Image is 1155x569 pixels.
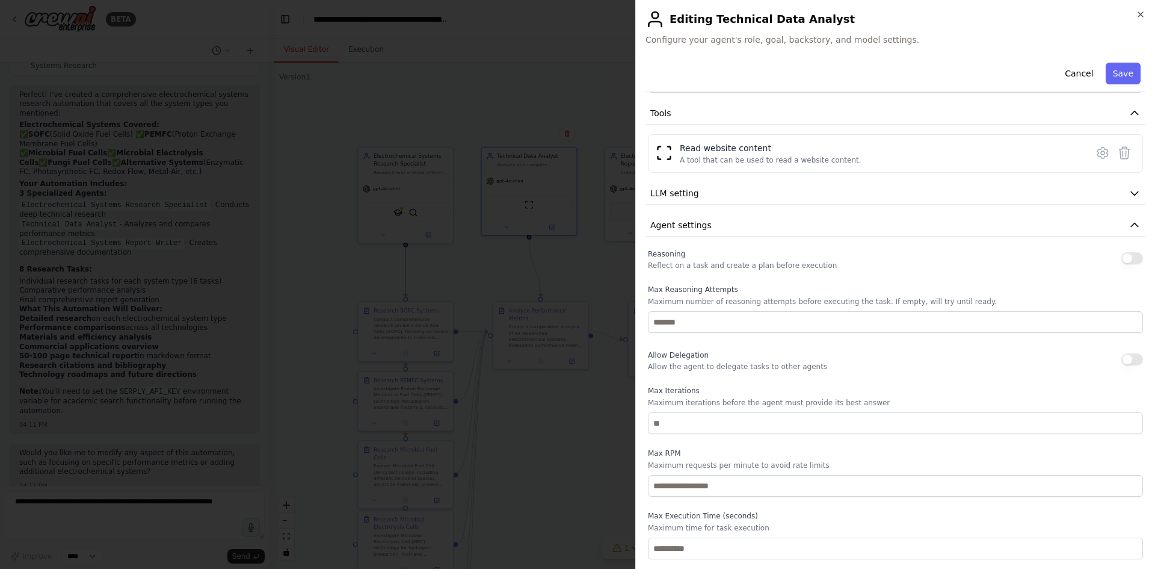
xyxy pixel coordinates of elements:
[1058,63,1100,84] button: Cancel
[650,187,699,199] span: LLM setting
[648,351,709,359] span: Allow Delegation
[1106,63,1141,84] button: Save
[650,107,671,119] span: Tools
[648,523,1143,533] p: Maximum time for task execution
[650,219,712,231] span: Agent settings
[648,261,837,270] p: Reflect on a task and create a plan before execution
[648,297,1143,306] p: Maximum number of reasoning attempts before executing the task. If empty, will try until ready.
[648,511,1143,521] label: Max Execution Time (seconds)
[648,386,1143,396] label: Max Iterations
[645,10,1145,29] h2: Editing Technical Data Analyst
[1113,142,1135,164] button: Delete tool
[645,214,1145,237] button: Agent settings
[656,145,673,161] img: ScrapeWebsiteTool
[645,34,1145,46] span: Configure your agent's role, goal, backstory, and model settings.
[680,142,861,154] div: Read website content
[648,461,1143,470] p: Maximum requests per minute to avoid rate limits
[645,102,1145,125] button: Tools
[648,398,1143,408] p: Maximum iterations before the agent must provide its best answer
[645,182,1145,205] button: LLM setting
[648,362,827,372] p: Allow the agent to delegate tasks to other agents
[648,285,1143,294] label: Max Reasoning Attempts
[648,250,685,258] span: Reasoning
[648,449,1143,458] label: Max RPM
[680,155,861,165] div: A tool that can be used to read a website content.
[1092,142,1113,164] button: Configure tool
